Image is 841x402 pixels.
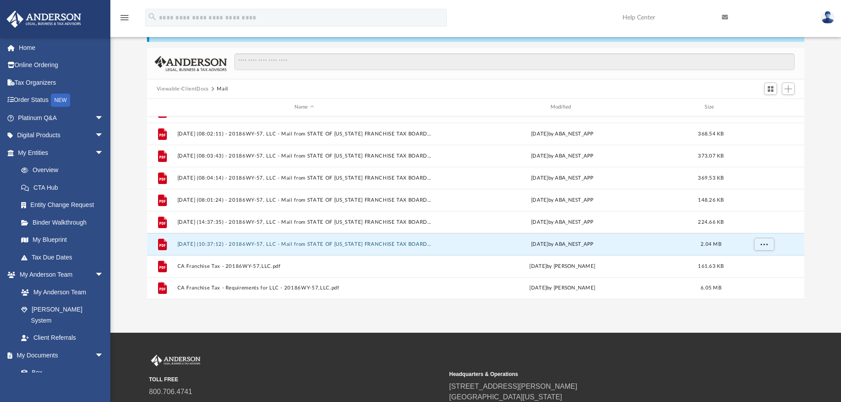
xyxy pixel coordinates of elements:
span: arrow_drop_down [95,144,113,162]
div: [DATE] by ABA_NEST_APP [435,152,690,160]
div: id [732,103,794,111]
div: [DATE] by ABA_NEST_APP [435,196,690,204]
span: 2.04 MB [701,241,721,246]
span: arrow_drop_down [95,266,113,284]
a: Online Ordering [6,56,117,74]
a: Digital Productsarrow_drop_down [6,127,117,144]
button: More options [754,237,774,251]
input: Search files and folders [234,53,795,70]
a: 800.706.4741 [149,388,192,395]
a: [STREET_ADDRESS][PERSON_NAME] [449,383,577,390]
a: [PERSON_NAME] System [12,301,113,329]
span: 224.66 KB [698,219,724,224]
div: id [151,103,173,111]
button: Viewable-ClientDocs [157,85,209,93]
a: Home [6,39,117,56]
button: [DATE] (10:37:12) - 20186WY-57, LLC - Mail from STATE OF [US_STATE] FRANCHISE TAX BOARD.pdf [177,241,431,247]
a: [GEOGRAPHIC_DATA][US_STATE] [449,393,562,401]
button: [DATE] (14:37:35) - 20186WY-57, LLC - Mail from STATE OF [US_STATE] FRANCHISE TAX BOARD.pdf [177,219,431,225]
button: CA Franchise Tax - Requirements for LLC - 20186WY-57,LLC.pdf [177,285,431,291]
div: [DATE] by [PERSON_NAME] [435,262,690,270]
a: Tax Due Dates [12,248,117,266]
a: Box [12,364,108,382]
div: [DATE] by ABA_NEST_APP [435,174,690,182]
a: Order StatusNEW [6,91,117,109]
a: My Anderson Team [12,283,108,301]
a: My Entitiesarrow_drop_down [6,144,117,162]
span: arrow_drop_down [95,109,113,127]
img: Anderson Advisors Platinum Portal [4,11,84,28]
button: Switch to Grid View [764,83,777,95]
div: [DATE] by [PERSON_NAME] [435,284,690,292]
div: Name [177,103,431,111]
a: Binder Walkthrough [12,214,117,231]
a: CTA Hub [12,179,117,196]
button: Mail [217,85,228,93]
button: [DATE] (08:02:11) - 20186WY-57, LLC - Mail from STATE OF [US_STATE] FRANCHISE TAX BOARD.pdf [177,131,431,137]
img: Anderson Advisors Platinum Portal [149,355,202,366]
span: 373.07 KB [698,153,724,158]
a: My Anderson Teamarrow_drop_down [6,266,113,284]
button: CA Franchise Tax - 20186WY-57,LLC.pdf [177,263,431,269]
img: User Pic [821,11,834,24]
div: [DATE] by ABA_NEST_APP [435,218,690,226]
a: Tax Organizers [6,74,117,91]
span: arrow_drop_down [95,127,113,145]
span: 6.05 MB [701,286,721,290]
span: 148.26 KB [698,197,724,202]
span: arrow_drop_down [95,346,113,364]
a: My Documentsarrow_drop_down [6,346,113,364]
span: 161.63 KB [698,263,724,268]
i: menu [119,12,130,23]
i: search [147,12,157,22]
div: Modified [435,103,689,111]
div: [DATE] by ABA_NEST_APP [435,130,690,138]
a: Overview [12,162,117,179]
a: Client Referrals [12,329,113,347]
div: Size [693,103,728,111]
button: [DATE] (08:04:14) - 20186WY-57, LLC - Mail from STATE OF [US_STATE] FRANCHISE TAX BOARD.pdf [177,175,431,181]
div: grid [147,116,805,299]
div: NEW [51,94,70,107]
small: TOLL FREE [149,376,443,383]
span: 369.53 KB [698,175,724,180]
a: Entity Change Request [12,196,117,214]
button: [DATE] (08:01:24) - 20186WY-57, LLC - Mail from STATE OF [US_STATE] FRANCHISE TAX BOARD.pdf [177,197,431,203]
div: [DATE] by ABA_NEST_APP [435,240,690,248]
a: menu [119,17,130,23]
a: Platinum Q&Aarrow_drop_down [6,109,117,127]
span: 368.54 KB [698,131,724,136]
button: Add [782,83,795,95]
button: [DATE] (08:03:43) - 20186WY-57, LLC - Mail from STATE OF [US_STATE] FRANCHISE TAX BOARD.pdf [177,153,431,159]
small: Headquarters & Operations [449,370,743,378]
a: My Blueprint [12,231,113,249]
